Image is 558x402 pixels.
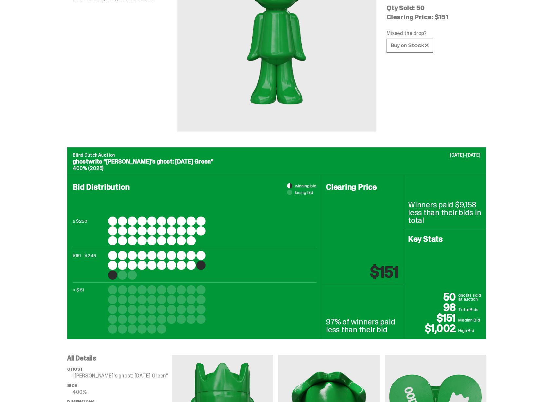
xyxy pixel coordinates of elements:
[458,293,482,302] p: ghosts sold at auction
[295,190,314,195] span: losing bid
[387,14,481,20] p: Clearing Price: $151
[73,159,480,165] p: ghostwrite “[PERSON_NAME]'s ghost: [DATE] Green”
[73,165,103,172] span: 400% (2025)
[67,383,77,388] span: Size
[72,373,172,378] p: “[PERSON_NAME]'s ghost: [DATE] Green”
[458,327,482,334] p: High Bid
[408,323,458,334] p: $1,002
[450,153,480,157] p: [DATE]-[DATE]
[72,390,172,395] p: 400%
[73,183,316,212] h4: Bid Distribution
[458,306,482,313] p: Total Bids
[73,153,480,157] p: Blind Dutch Auction
[387,5,481,11] p: Qty Sold: 50
[387,31,481,36] p: Missed the drop?
[326,318,400,334] p: 97% of winners paid less than their bid
[408,313,458,323] p: $151
[67,355,172,361] p: All Details
[408,302,458,313] p: 98
[408,235,482,243] h4: Key Stats
[73,285,105,334] p: < $151
[67,366,83,372] span: ghost
[458,317,482,323] p: Median Bid
[326,183,400,191] h4: Clearing Price
[408,201,482,224] p: Winners paid $9,158 less than their bids in total
[408,292,458,302] p: 50
[73,251,105,280] p: $151 - $249
[370,264,399,280] p: $151
[295,184,316,188] span: winning bid
[73,217,105,245] p: ≥ $250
